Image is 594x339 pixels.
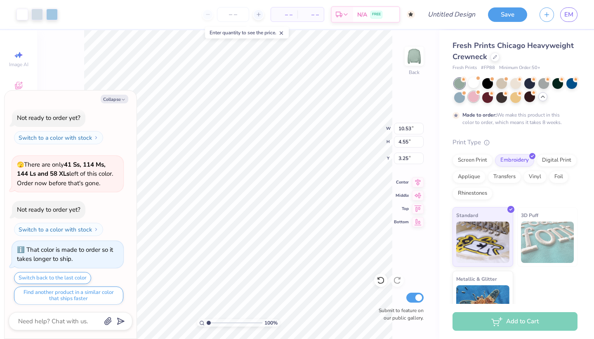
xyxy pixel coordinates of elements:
span: Minimum Order: 50 + [499,64,540,72]
div: That color is made to order so it takes longer to ship. [17,246,113,263]
span: – – [302,10,319,19]
div: Transfers [488,171,521,183]
div: We make this product in this color to order, which means it takes 8 weeks. [462,111,564,126]
span: Standard [456,211,478,220]
div: Foil [549,171,568,183]
a: EM [560,7,577,22]
button: Collapse [101,95,128,103]
img: Metallic & Glitter [456,285,509,327]
strong: Made to order: [462,112,497,118]
img: Switch to a color with stock [94,227,99,232]
button: Save [488,7,527,22]
span: # FP88 [481,64,495,72]
div: Enter quantity to see the price. [205,27,289,38]
span: – – [276,10,292,19]
span: Center [394,179,409,185]
div: Rhinestones [453,187,493,200]
span: Image AI [9,61,28,68]
button: Switch to a color with stock [14,223,103,236]
div: Not ready to order yet? [17,114,80,122]
div: Screen Print [453,154,493,167]
span: 🫣 [17,161,24,169]
span: 3D Puff [521,211,538,220]
div: Embroidery [495,154,534,167]
span: EM [564,10,573,19]
span: Bottom [394,219,409,225]
img: Switch to a color with stock [94,135,99,140]
span: Top [394,206,409,212]
span: FREE [372,12,381,17]
div: Not ready to order yet? [17,205,80,214]
button: Switch back to the last color [14,272,91,284]
span: Fresh Prints Chicago Heavyweight Crewneck [453,41,574,62]
span: Metallic & Glitter [456,275,497,283]
div: Digital Print [537,154,577,167]
input: – – [217,7,249,22]
div: Vinyl [523,171,547,183]
label: Submit to feature on our public gallery. [374,307,424,322]
span: Middle [394,193,409,198]
button: Switch to a color with stock [14,131,103,144]
img: 3D Puff [521,222,574,263]
button: Find another product in a similar color that ships faster [14,286,123,305]
span: N/A [357,10,367,19]
div: Applique [453,171,486,183]
img: Standard [456,222,509,263]
img: Back [406,48,422,64]
input: Untitled Design [421,6,482,23]
span: There are only left of this color. Order now before that's gone. [17,160,113,187]
div: Back [409,69,420,76]
span: Fresh Prints [453,64,477,72]
div: Print Type [453,138,577,147]
span: 100 % [264,319,278,327]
